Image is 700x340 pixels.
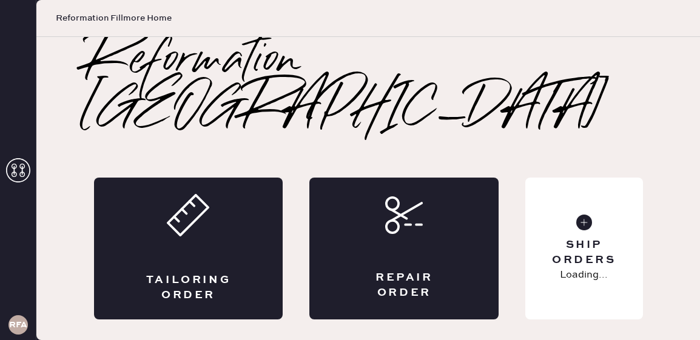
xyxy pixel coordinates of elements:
h2: Reformation [GEOGRAPHIC_DATA] [85,37,651,134]
div: Ship Orders [535,238,633,268]
p: Loading... [560,268,608,282]
div: Tailoring Order [143,273,235,303]
h3: RFA [9,321,27,329]
div: Repair Order [358,270,450,301]
span: Reformation Fillmore Home [56,12,172,24]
